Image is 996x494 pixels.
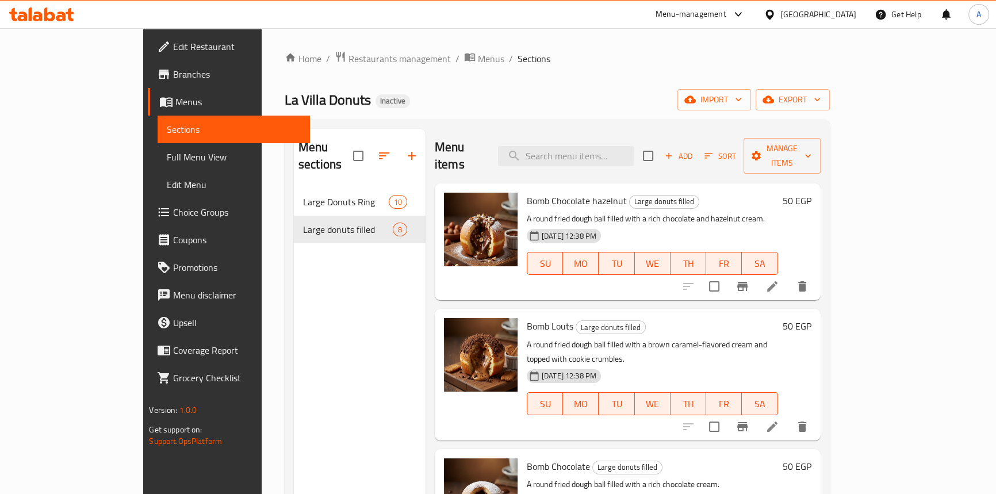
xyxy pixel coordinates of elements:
[527,458,590,475] span: Bomb Chocolate
[675,255,702,272] span: TH
[444,318,518,392] img: Bomb Louts
[389,195,407,209] div: items
[756,89,830,110] button: export
[348,52,451,66] span: Restaurants management
[148,309,309,336] a: Upsell
[335,51,451,66] a: Restaurants management
[398,142,426,170] button: Add section
[592,461,662,474] div: Large donuts filled
[444,193,518,266] img: Bomb Chocolate hazelnut
[294,188,426,216] div: Large Donuts Ring10
[393,224,407,235] span: 8
[677,89,751,110] button: import
[687,93,742,107] span: import
[780,8,856,21] div: [GEOGRAPHIC_DATA]
[636,144,660,168] span: Select section
[527,392,563,415] button: SU
[294,183,426,248] nav: Menu sections
[158,116,309,143] a: Sections
[527,212,778,226] p: A round fried dough ball filled with a rich chocolate and hazelnut cream.
[148,88,309,116] a: Menus
[148,198,309,226] a: Choice Groups
[389,197,407,208] span: 10
[788,413,816,441] button: delete
[671,252,706,275] button: TH
[788,273,816,300] button: delete
[376,94,410,108] div: Inactive
[783,193,811,209] h6: 50 EGP
[568,255,594,272] span: MO
[753,141,811,170] span: Manage items
[593,461,662,474] span: Large donuts filled
[744,138,821,174] button: Manage items
[158,143,309,171] a: Full Menu View
[370,142,398,170] span: Sort sections
[706,392,742,415] button: FR
[711,255,737,272] span: FR
[603,255,630,272] span: TU
[346,144,370,168] span: Select all sections
[148,336,309,364] a: Coverage Report
[765,93,821,107] span: export
[765,420,779,434] a: Edit menu item
[563,252,599,275] button: MO
[527,252,563,275] button: SU
[294,216,426,243] div: Large donuts filled8
[464,51,504,66] a: Menus
[635,392,671,415] button: WE
[697,147,744,165] span: Sort items
[173,316,300,330] span: Upsell
[742,392,777,415] button: SA
[285,87,371,113] span: La Villa Donuts
[527,192,627,209] span: Bomb Chocolate hazelnut
[298,139,353,173] h2: Menu sections
[603,396,630,412] span: TU
[173,261,300,274] span: Promotions
[746,396,773,412] span: SA
[663,150,694,163] span: Add
[149,403,177,418] span: Version:
[630,195,699,208] span: Large donuts filled
[527,338,778,366] p: A round fried dough ball filled with a brown caramel-flavored cream and topped with cookie crumbles.
[704,150,736,163] span: Sort
[702,415,726,439] span: Select to update
[742,252,777,275] button: SA
[148,226,309,254] a: Coupons
[629,195,699,209] div: Large donuts filled
[498,146,634,166] input: search
[532,255,558,272] span: SU
[576,321,645,334] span: Large donuts filled
[173,288,300,302] span: Menu disclaimer
[527,477,778,492] p: A round fried dough ball filled with a rich chocolate cream.
[711,396,737,412] span: FR
[158,171,309,198] a: Edit Menu
[576,320,646,334] div: Large donuts filled
[765,279,779,293] a: Edit menu item
[173,67,300,81] span: Branches
[639,396,666,412] span: WE
[660,147,697,165] button: Add
[179,403,197,418] span: 1.0.0
[656,7,726,21] div: Menu-management
[478,52,504,66] span: Menus
[671,392,706,415] button: TH
[303,195,389,209] div: Large Donuts Ring
[702,274,726,298] span: Select to update
[376,96,410,106] span: Inactive
[599,392,634,415] button: TU
[285,51,830,66] nav: breadcrumb
[783,318,811,334] h6: 50 EGP
[537,231,601,242] span: [DATE] 12:38 PM
[455,52,459,66] li: /
[148,33,309,60] a: Edit Restaurant
[729,273,756,300] button: Branch-specific-item
[148,364,309,392] a: Grocery Checklist
[326,52,330,66] li: /
[173,371,300,385] span: Grocery Checklist
[173,205,300,219] span: Choice Groups
[149,422,202,437] span: Get support on:
[976,8,981,21] span: A
[746,255,773,272] span: SA
[509,52,513,66] li: /
[729,413,756,441] button: Branch-specific-item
